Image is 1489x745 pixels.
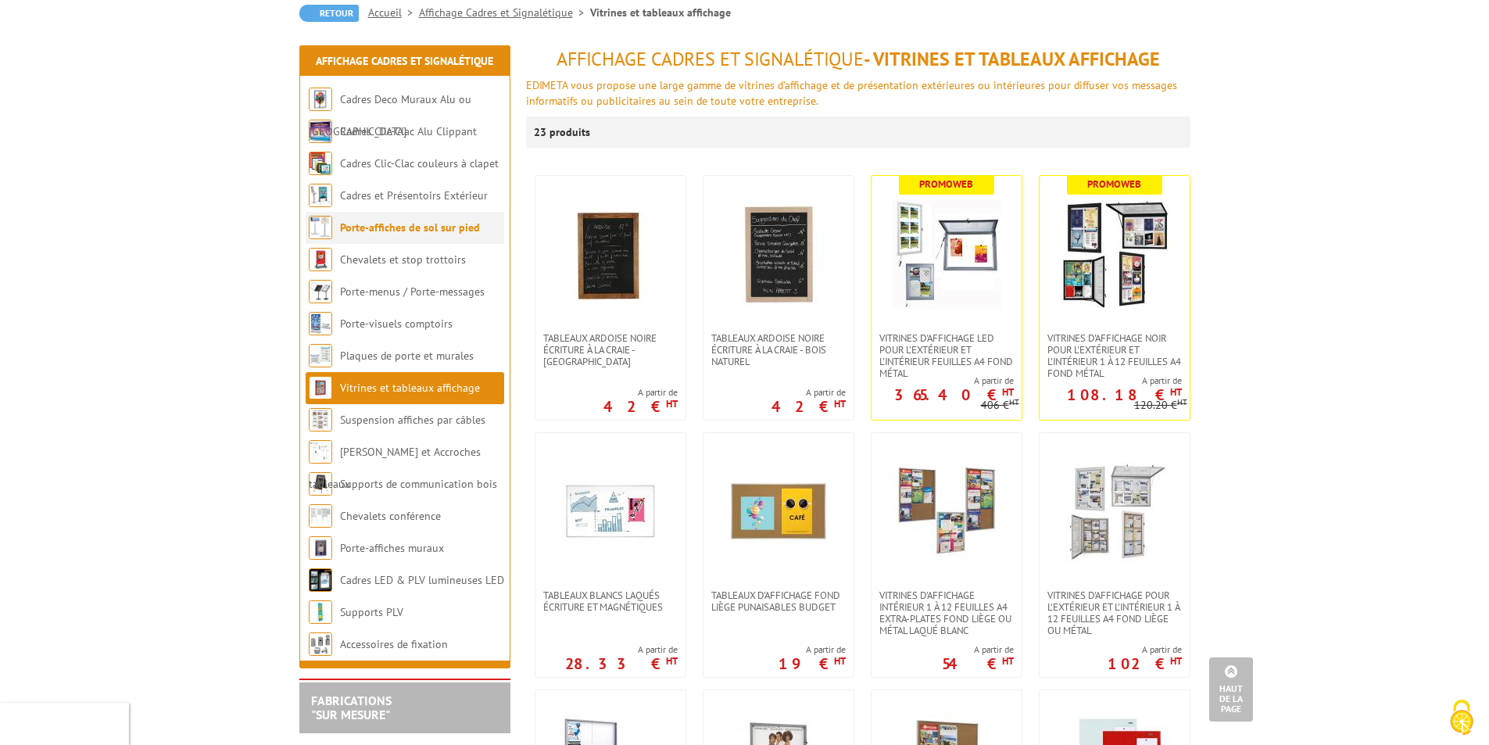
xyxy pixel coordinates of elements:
img: Porte-affiches muraux [309,536,332,560]
span: Tableaux d'affichage fond liège punaisables Budget [711,589,846,613]
a: Chevalets et stop trottoirs [340,253,466,267]
img: Vitrines et tableaux affichage [309,376,332,399]
p: 42 € [771,402,846,411]
span: VITRINES D'AFFICHAGE NOIR POUR L'EXTÉRIEUR ET L'INTÉRIEUR 1 À 12 FEUILLES A4 FOND MÉTAL [1047,332,1182,379]
sup: HT [1002,654,1014,668]
a: Cadres et Présentoirs Extérieur [340,188,488,202]
a: Cadres Deco Muraux Alu ou [GEOGRAPHIC_DATA] [309,92,471,138]
span: Affichage Cadres et Signalétique [557,47,864,71]
a: Porte-menus / Porte-messages [340,285,485,299]
img: Porte-affiches de sol sur pied [309,216,332,239]
a: Suspension affiches par câbles [340,413,485,427]
a: Plaques de porte et murales [340,349,474,363]
img: Cimaises et Accroches tableaux [309,440,332,464]
a: Retour [299,5,359,22]
a: Affichage Cadres et Signalétique [316,54,493,68]
a: Vitrines d'affichage intérieur 1 à 12 feuilles A4 extra-plates fond liège ou métal laqué blanc [872,589,1022,636]
p: 102 € [1108,659,1182,668]
p: 54 € [942,659,1014,668]
a: Porte-affiches muraux [340,541,444,555]
p: 42 € [603,402,678,411]
img: Tableaux blancs laqués écriture et magnétiques [556,457,665,566]
p: 406 € [981,399,1019,411]
b: Promoweb [1087,177,1141,191]
a: VITRINES D'AFFICHAGE NOIR POUR L'EXTÉRIEUR ET L'INTÉRIEUR 1 À 12 FEUILLES A4 FOND MÉTAL [1040,332,1190,379]
a: Cadres Clic-Clac couleurs à clapet [340,156,499,170]
span: A partir de [1040,374,1182,387]
img: Supports PLV [309,600,332,624]
p: EDIMETA vous propose une large gamme de vitrines d'affichage et de présentation extérieures ou in... [526,77,1190,109]
img: Porte-visuels comptoirs [309,312,332,335]
span: Tableaux blancs laqués écriture et magnétiques [543,589,678,613]
b: Promoweb [919,177,973,191]
img: Vitrines d'affichage LED pour l'extérieur et l'intérieur feuilles A4 fond métal [892,199,1001,309]
sup: HT [834,654,846,668]
a: Tableaux d'affichage fond liège punaisables Budget [703,589,854,613]
span: A partir de [771,386,846,399]
p: 108.18 € [1067,390,1182,399]
a: Accueil [368,5,419,20]
span: Vitrines d'affichage LED pour l'extérieur et l'intérieur feuilles A4 fond métal [879,332,1014,379]
img: Accessoires de fixation [309,632,332,656]
img: Chevalets conférence [309,504,332,528]
h1: - Vitrines et tableaux affichage [526,49,1190,70]
span: A partir de [779,643,846,656]
a: Tableaux blancs laqués écriture et magnétiques [535,589,685,613]
a: FABRICATIONS"Sur Mesure" [311,693,392,722]
img: Cookies (fenêtre modale) [1442,698,1481,737]
span: A partir de [872,374,1014,387]
img: Vitrines d'affichage pour l'extérieur et l'intérieur 1 à 12 feuilles A4 fond liège ou métal [1060,457,1169,566]
a: Accessoires de fixation [340,637,448,651]
span: A partir de [603,386,678,399]
a: Tableaux Ardoise Noire écriture à la craie - [GEOGRAPHIC_DATA] [535,332,685,367]
span: A partir de [942,643,1014,656]
img: Plaques de porte et murales [309,344,332,367]
img: Tableaux Ardoise Noire écriture à la craie - Bois Naturel [724,199,833,309]
a: Haut de la page [1209,657,1253,722]
a: Cadres Clic-Clac Alu Clippant [340,124,477,138]
li: Vitrines et tableaux affichage [590,5,731,20]
a: Affichage Cadres et Signalétique [419,5,590,20]
span: Tableaux Ardoise Noire écriture à la craie - Bois Naturel [711,332,846,367]
sup: HT [666,397,678,410]
p: 120.20 € [1134,399,1187,411]
a: Cadres LED & PLV lumineuses LED [340,573,504,587]
a: Vitrines et tableaux affichage [340,381,480,395]
sup: HT [1002,385,1014,399]
a: Porte-affiches de sol sur pied [340,220,480,235]
p: 28.33 € [565,659,678,668]
span: A partir de [565,643,678,656]
sup: HT [1177,396,1187,407]
a: [PERSON_NAME] et Accroches tableaux [309,445,481,491]
span: A partir de [1108,643,1182,656]
sup: HT [834,397,846,410]
a: Supports PLV [340,605,403,619]
a: Chevalets conférence [340,509,441,523]
img: Suspension affiches par câbles [309,408,332,432]
p: 23 produits [534,116,592,148]
img: Vitrines d'affichage intérieur 1 à 12 feuilles A4 extra-plates fond liège ou métal laqué blanc [892,457,1001,566]
sup: HT [1170,385,1182,399]
a: Tableaux Ardoise Noire écriture à la craie - Bois Naturel [703,332,854,367]
img: Cadres Clic-Clac couleurs à clapet [309,152,332,175]
img: Porte-menus / Porte-messages [309,280,332,303]
a: Vitrines d'affichage LED pour l'extérieur et l'intérieur feuilles A4 fond métal [872,332,1022,379]
span: Vitrines d'affichage pour l'extérieur et l'intérieur 1 à 12 feuilles A4 fond liège ou métal [1047,589,1182,636]
sup: HT [666,654,678,668]
a: Supports de communication bois [340,477,497,491]
p: 19 € [779,659,846,668]
img: Cadres et Présentoirs Extérieur [309,184,332,207]
span: Vitrines d'affichage intérieur 1 à 12 feuilles A4 extra-plates fond liège ou métal laqué blanc [879,589,1014,636]
img: Cadres Deco Muraux Alu ou Bois [309,88,332,111]
a: Vitrines d'affichage pour l'extérieur et l'intérieur 1 à 12 feuilles A4 fond liège ou métal [1040,589,1190,636]
p: 365.40 € [894,390,1014,399]
img: VITRINES D'AFFICHAGE NOIR POUR L'EXTÉRIEUR ET L'INTÉRIEUR 1 À 12 FEUILLES A4 FOND MÉTAL [1060,199,1169,309]
span: Tableaux Ardoise Noire écriture à la craie - [GEOGRAPHIC_DATA] [543,332,678,367]
a: Porte-visuels comptoirs [340,317,453,331]
img: Cadres LED & PLV lumineuses LED [309,568,332,592]
img: Tableaux Ardoise Noire écriture à la craie - Bois Foncé [556,199,665,309]
sup: HT [1170,654,1182,668]
sup: HT [1009,396,1019,407]
img: Tableaux d'affichage fond liège punaisables Budget [724,457,833,566]
img: Chevalets et stop trottoirs [309,248,332,271]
